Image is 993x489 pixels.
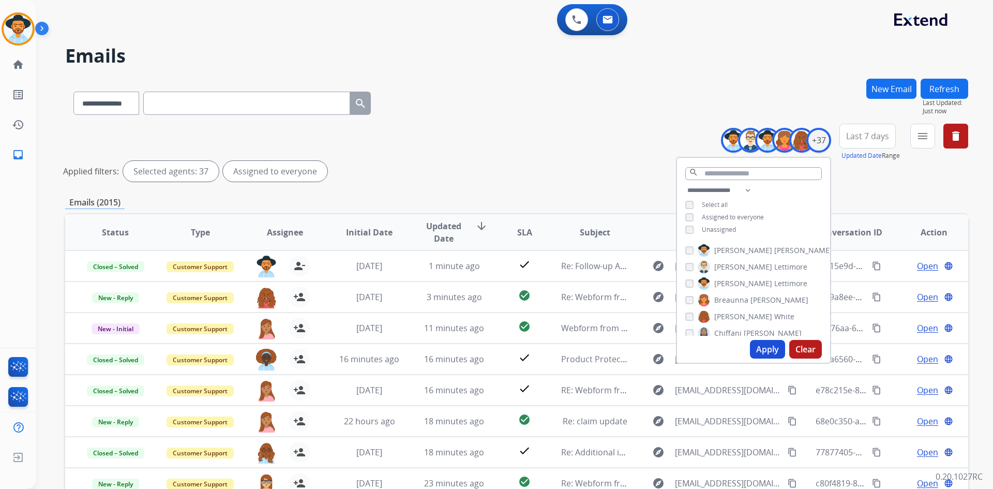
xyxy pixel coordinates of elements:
span: RE: Webform from [EMAIL_ADDRESS][DOMAIN_NAME] on [DATE] [561,384,809,396]
mat-icon: inbox [12,149,24,161]
span: Lettimore [774,278,807,289]
span: Re: Additional information [561,447,664,458]
span: Customer Support [167,448,234,458]
button: Updated Date [841,152,882,160]
span: 1 minute ago [429,260,480,272]
span: Product Protection [561,353,636,365]
span: [EMAIL_ADDRESS][DOMAIN_NAME] [675,260,781,272]
span: 22 hours ago [344,416,395,427]
mat-icon: content_copy [788,386,797,395]
button: Clear [789,340,822,359]
span: Closed – Solved [87,448,144,458]
mat-icon: explore [652,322,665,334]
span: New - Reply [92,292,139,303]
mat-icon: menu [916,130,929,142]
p: Emails (2015) [65,196,125,209]
span: Open [917,353,938,365]
button: New Email [866,79,916,99]
span: 16 minutes ago [424,353,484,365]
h2: Emails [65,46,968,66]
span: [PERSON_NAME] [714,262,772,272]
button: Apply [750,340,785,359]
span: Webform from [EMAIL_ADDRESS][DOMAIN_NAME] on [DATE] [561,322,795,334]
mat-icon: explore [652,446,665,458]
span: Open [917,260,938,272]
mat-icon: language [944,417,953,426]
mat-icon: person_remove [293,260,306,272]
span: Initial Date [346,226,393,239]
img: avatar [4,14,33,43]
mat-icon: delete [950,130,962,142]
span: Customer Support [167,323,234,334]
span: Open [917,446,938,458]
span: Customer Support [167,292,234,303]
span: Subject [580,226,610,239]
img: agent-avatar [256,287,277,308]
span: Closed – Solved [87,354,144,365]
mat-icon: explore [652,415,665,427]
span: Customer Support [167,261,234,272]
span: [DATE] [356,291,382,303]
img: agent-avatar [256,411,277,433]
mat-icon: content_copy [872,292,881,302]
mat-icon: check [518,382,531,395]
mat-icon: language [944,479,953,488]
mat-icon: person_add [293,322,306,334]
mat-icon: home [12,58,24,71]
span: [EMAIL_ADDRESS][DOMAIN_NAME] [675,291,781,303]
mat-icon: check [518,258,531,271]
mat-icon: list_alt [12,88,24,101]
mat-icon: person_add [293,415,306,427]
span: 68e0c350-a4e2-4100-a993-fbd1f06a99fc [816,416,969,427]
div: +37 [806,128,831,153]
mat-icon: language [944,354,953,364]
mat-icon: arrow_downward [475,220,488,232]
span: Status [102,226,129,239]
span: Open [917,415,938,427]
span: Conversation ID [816,226,882,239]
span: Closed – Solved [87,386,144,396]
span: 11 minutes ago [424,322,484,334]
img: agent-avatar [256,349,277,371]
span: [PERSON_NAME] [774,245,832,256]
span: [DATE] [356,478,382,489]
p: 0.20.1027RC [936,470,983,483]
span: 16 minutes ago [424,384,484,396]
span: 77877405-37fa-437f-abda-2a9dc3baee3f [816,447,970,458]
span: 3 minutes ago [427,291,482,303]
span: New - Reply [92,417,139,427]
span: [EMAIL_ADDRESS][DOMAIN_NAME] [675,446,781,458]
span: Last 7 days [846,134,889,138]
button: Last 7 days [839,124,896,149]
mat-icon: content_copy [872,386,881,395]
span: Re: claim update [563,416,627,427]
mat-icon: person_add [293,384,306,396]
span: Closed – Solved [87,261,144,272]
span: [DATE] [356,260,382,272]
mat-icon: explore [652,260,665,272]
span: Breaunna [714,295,748,305]
mat-icon: content_copy [872,448,881,457]
span: Customer Support [167,386,234,396]
mat-icon: check_circle [518,289,531,302]
span: 23 minutes ago [424,478,484,489]
span: Select all [702,200,728,209]
mat-icon: content_copy [872,479,881,488]
div: Assigned to everyone [223,161,327,182]
span: [DATE] [356,384,382,396]
span: 18 minutes ago [424,416,484,427]
mat-icon: check_circle [518,476,531,488]
span: SLA [517,226,532,239]
span: [PERSON_NAME] [714,278,772,289]
span: Re: Webform from [EMAIL_ADDRESS][DOMAIN_NAME] on [DATE] [561,478,809,489]
mat-icon: check_circle [518,413,531,426]
mat-icon: content_copy [872,261,881,271]
span: Customer Support [167,417,234,427]
mat-icon: language [944,261,953,271]
span: Re: Follow-up About Your Claim [561,260,683,272]
mat-icon: person_add [293,446,306,458]
span: Updated Date [420,220,468,245]
mat-icon: content_copy [872,323,881,333]
mat-icon: explore [652,384,665,396]
span: Customer Support [167,354,234,365]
